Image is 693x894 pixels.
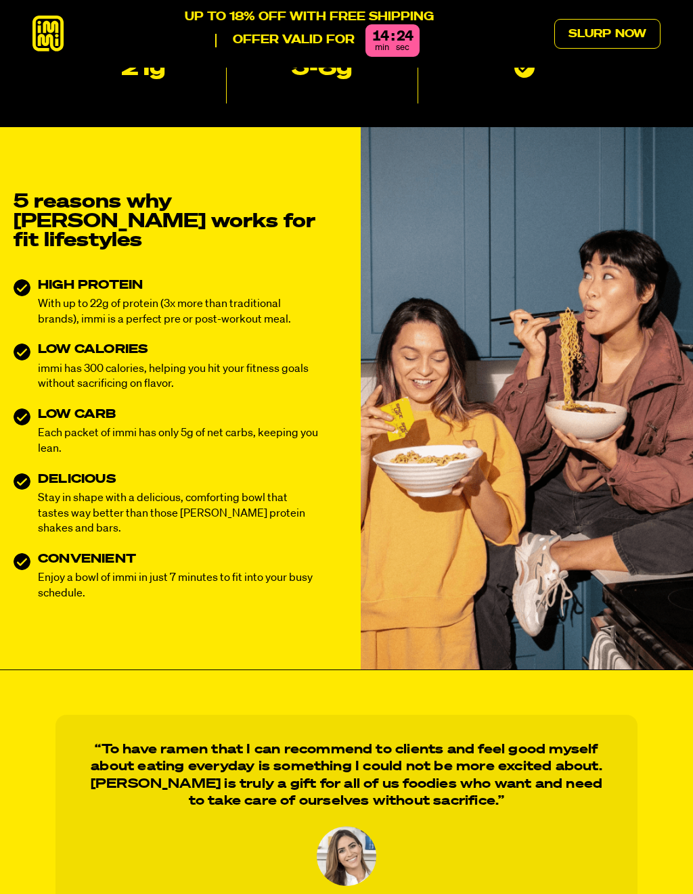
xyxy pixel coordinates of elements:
p: 21g [121,57,166,80]
div: 24 [397,30,413,45]
span: min [375,43,389,52]
span: sec [396,43,409,52]
p: Stay in shape with a delicious, comforting bowl that tastes way better than those [PERSON_NAME] p... [38,491,319,537]
h3: DELICIOUS [38,473,319,486]
img: ILANA MUHLSTEIN <br>M.S., R.D.N. [317,826,376,886]
h3: HIGH PROTEIN [38,279,319,291]
h3: LOW CALORIES [38,344,319,356]
p: Offer valid for [215,34,355,47]
iframe: Marketing Popup [7,831,146,887]
div: 14 [372,30,388,45]
div: : [391,30,394,45]
a: Slurp Now [554,19,661,49]
p: “To have ramen that I can recommend to clients and feel good myself about eating everyday is some... [83,741,610,810]
p: Up to 18% off with free shipping [185,11,434,24]
h2: 5 reasons why [PERSON_NAME] works for fit lifestyles [14,193,319,252]
p: Each packet of immi has only 5g of net carbs, keeping you lean. [38,426,319,456]
h3: LOW CARB [38,408,319,421]
p: 5-6g [292,57,353,80]
h3: CONVENIENT [38,553,319,565]
p: Enjoy a bowl of immi in just 7 minutes to fit into your busy schedule. [38,571,319,601]
p: With up to 22g of protein (3x more than traditional brands), immi is a perfect pre or post-workou... [38,297,319,327]
p: immi has 300 calories, helping you hit your fitness goals without sacrificing on flavor. [38,362,319,392]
